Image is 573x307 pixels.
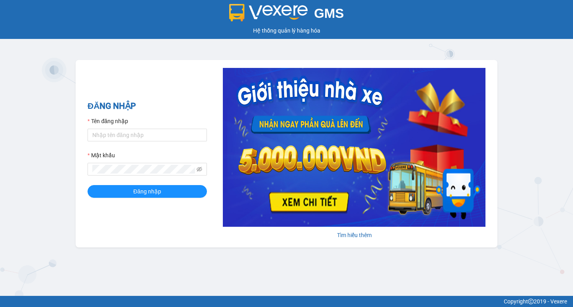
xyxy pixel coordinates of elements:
[2,26,571,35] div: Hệ thống quản lý hàng hóa
[229,4,308,21] img: logo 2
[88,117,128,126] label: Tên đăng nhập
[88,129,207,141] input: Tên đăng nhập
[88,185,207,198] button: Đăng nhập
[92,165,195,174] input: Mật khẩu
[88,100,207,113] h2: ĐĂNG NHẬP
[314,6,344,21] span: GMS
[528,299,534,304] span: copyright
[197,166,202,172] span: eye-invisible
[6,297,567,306] div: Copyright 2019 - Vexere
[223,68,485,227] img: banner-0
[133,187,161,196] span: Đăng nhập
[229,12,344,18] a: GMS
[88,151,115,160] label: Mật khẩu
[223,231,485,239] div: Tìm hiểu thêm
